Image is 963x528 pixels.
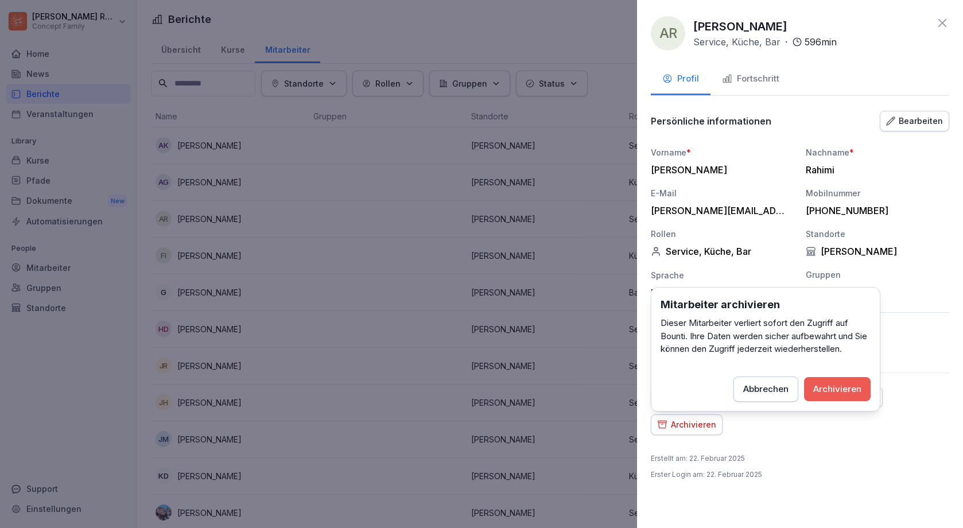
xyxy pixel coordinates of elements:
[651,269,794,281] div: Sprache
[806,187,949,199] div: Mobilnummer
[651,228,794,240] div: Rollen
[651,164,789,176] div: [PERSON_NAME]
[651,64,710,95] button: Profil
[651,469,762,480] p: Erster Login am : 22. Februar 2025
[651,414,723,435] button: Archivieren
[806,269,949,281] div: Gruppen
[651,453,745,464] p: Erstellt am : 22. Februar 2025
[805,35,837,49] p: 596 min
[651,115,771,127] p: Persönliche informationen
[806,164,943,176] div: Rahimi
[813,383,861,395] div: Archivieren
[710,64,791,95] button: Fortschritt
[733,376,798,402] button: Abbrechen
[651,16,685,51] div: AR
[722,72,779,86] div: Fortschritt
[886,115,943,127] div: Bearbeiten
[657,418,716,431] div: Archivieren
[661,317,871,356] p: Dieser Mitarbeiter verliert sofort den Zugriff auf Bounti. Ihre Daten werden sicher aufbewahrt un...
[743,383,789,395] div: Abbrechen
[651,246,794,257] div: Service, Küche, Bar
[806,286,949,298] div: -
[880,111,949,131] button: Bearbeiten
[693,35,781,49] p: Service, Küche, Bar
[661,297,871,312] h3: Mitarbeiter archivieren
[693,35,837,49] div: ·
[693,18,787,35] p: [PERSON_NAME]
[806,228,949,240] div: Standorte
[651,146,794,158] div: Vorname
[651,187,794,199] div: E-Mail
[662,72,699,86] div: Profil
[806,205,943,216] div: [PHONE_NUMBER]
[651,205,789,216] div: [PERSON_NAME][EMAIL_ADDRESS][MEDICAL_DATA][DOMAIN_NAME]
[806,146,949,158] div: Nachname
[806,246,949,257] div: [PERSON_NAME]
[804,377,871,401] button: Archivieren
